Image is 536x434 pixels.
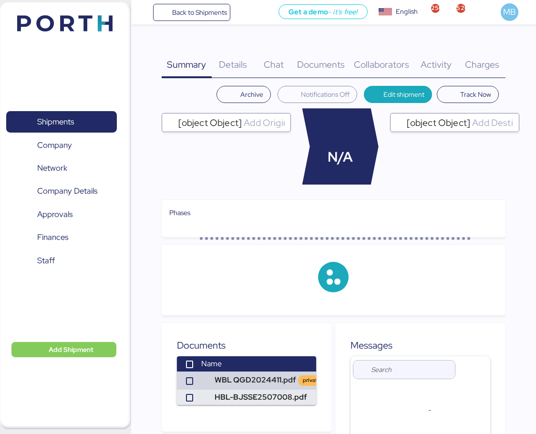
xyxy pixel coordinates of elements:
[503,6,516,18] span: MB
[37,254,55,268] span: Staff
[37,230,68,244] span: Finances
[396,7,418,17] div: English
[219,58,247,71] span: Details
[216,86,271,103] button: Archive
[37,207,72,221] span: Approvals
[137,4,153,21] button: Menu
[167,58,206,71] span: Summary
[6,134,117,156] a: Company
[37,184,97,198] span: Company Details
[201,359,222,369] span: Name
[37,161,67,175] span: Network
[6,111,117,133] a: Shipments
[6,180,117,202] a: Company Details
[364,86,432,103] button: Edit shipment
[278,86,358,103] button: Notifications Off
[169,207,498,218] div: Phases
[153,4,231,21] a: Back to Shipments
[37,115,74,129] span: Shipments
[240,89,263,100] span: Archive
[264,58,284,71] span: Chat
[11,342,116,357] button: Add Shipment
[197,390,335,405] td: HBL-BJSSE2507008.pdf
[197,372,335,390] td: WBL QGD2024411.pdf
[303,376,320,384] div: private
[6,250,117,272] a: Staff
[301,89,350,100] span: Notifications Off
[297,58,345,71] span: Documents
[421,58,452,71] span: Activity
[49,344,93,355] span: Add Shipment
[465,58,499,71] span: Charges
[383,89,424,100] span: Edit shipment
[328,147,353,167] span: N/A
[371,360,450,379] input: Search
[6,204,117,226] a: Approvals
[178,118,242,127] span: [object Object]
[354,58,409,71] span: Collaborators
[6,227,117,248] a: Finances
[242,117,286,128] input: [object Object]
[470,117,515,128] input: [object Object]
[350,338,490,352] div: Messages
[407,118,471,127] span: [object Object]
[6,157,117,179] a: Network
[172,7,227,18] span: Back to Shipments
[177,338,317,352] div: Documents
[37,138,72,152] span: Company
[460,89,491,100] span: Track Now
[437,86,499,103] button: Track Now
